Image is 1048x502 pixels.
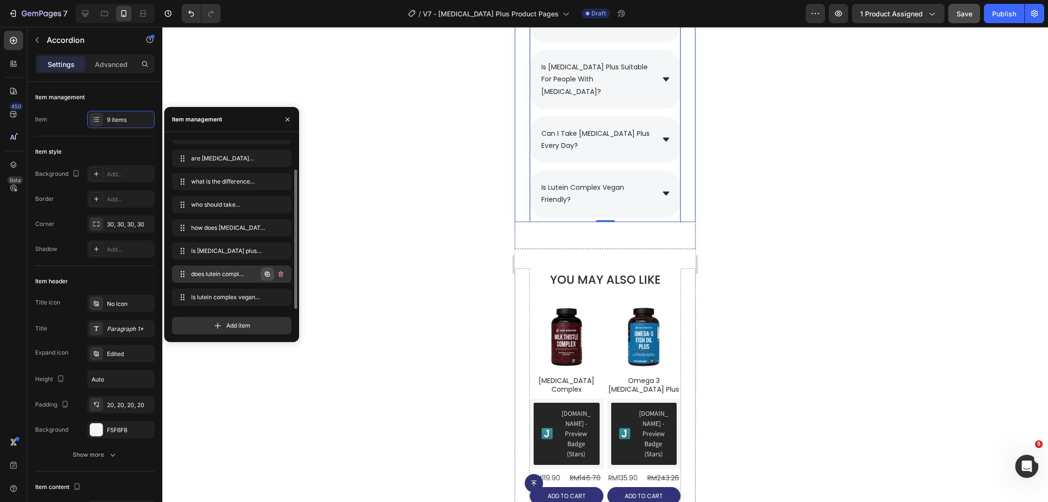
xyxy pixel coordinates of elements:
[107,401,152,410] div: 20, 20, 20, 20
[35,195,54,203] div: Border
[35,373,66,386] div: Height
[984,4,1024,23] button: Publish
[107,116,152,124] div: 9 items
[515,27,695,502] iframe: Design area
[191,200,268,209] span: who should take [MEDICAL_DATA] plus?
[35,446,155,463] button: Show more
[107,325,152,333] div: Paragraph 1*
[35,298,60,307] div: Title icon
[107,350,152,358] div: Edited
[35,220,54,228] div: Corner
[35,168,82,181] div: Background
[107,220,152,229] div: 30, 30, 30, 30
[191,177,268,186] span: what is the difference between probiotic and [MEDICAL_DATA]?
[35,277,68,286] div: Item header
[948,4,980,23] button: Save
[191,224,268,232] span: how does [MEDICAL_DATA] plus help with [MEDICAL_DATA] and gas?
[191,270,246,278] span: does lutein complex help with [MEDICAL_DATA] (amd)? can i take [MEDICAL_DATA] plus every day?
[9,103,23,110] div: 450
[4,4,72,23] button: 7
[35,147,62,156] div: Item style
[191,293,268,302] span: is lutein complex vegan friendly?
[35,93,85,102] div: Item management
[956,10,972,18] span: Save
[1015,455,1038,478] iframe: Intercom live chat
[107,245,152,254] div: Add...
[47,34,129,46] p: Accordion
[423,9,559,19] span: V7 - [MEDICAL_DATA] Plus Product Pages
[107,426,152,435] div: F5F6F8
[35,324,47,333] div: Title
[992,9,1016,19] div: Publish
[48,59,75,69] p: Settings
[35,348,68,357] div: Expand icon
[95,59,128,69] p: Advanced
[226,321,250,330] span: Add item
[182,4,221,23] div: Undo/Redo
[1035,440,1043,448] span: 5
[35,398,71,411] div: Padding
[107,300,152,308] div: No icon
[419,9,421,19] span: /
[63,8,67,19] p: 7
[860,9,923,19] span: 1 product assigned
[88,370,154,388] input: Auto
[35,115,47,124] div: Item
[107,195,152,204] div: Add...
[107,170,152,179] div: Add...
[35,481,83,494] div: Item content
[7,176,23,184] div: Beta
[191,247,268,255] span: is [MEDICAL_DATA] plus suitable for people with [MEDICAL_DATA]?
[35,245,57,253] div: Shadow
[191,154,268,163] span: are [MEDICAL_DATA] supplements beneficial for digestion?
[172,115,222,124] div: Item management
[591,9,606,18] span: Draft
[35,425,68,434] div: Background
[852,4,944,23] button: 1 product assigned
[73,450,118,460] div: Show more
